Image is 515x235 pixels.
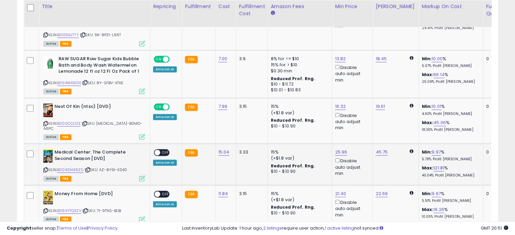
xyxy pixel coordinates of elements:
[57,32,79,38] a: B01E5NJ77Y
[422,149,478,162] div: %
[375,190,388,197] a: 22.69
[486,191,507,197] div: 0
[271,169,327,174] div: $10 - $10.90
[422,165,433,171] b: Max:
[57,208,81,214] a: B06XYTQ3ZV
[218,190,228,197] a: 11.84
[271,191,327,197] div: 15%
[271,62,327,68] div: 15% for > $10
[271,163,315,169] b: Reduced Prof. Rng.
[422,103,478,116] div: %
[375,149,388,156] a: 45.75
[185,56,197,63] small: FBA
[154,56,163,62] span: ON
[57,121,81,126] a: B000CCL1ZE
[218,55,228,62] a: 7.00
[271,76,315,81] b: Reduced Prof. Rng.
[82,80,123,86] span: | SKU: 8Y-SFBV-X7KE
[419,0,483,27] th: The percentage added to the cost of goods (COGS) that forms the calculator for Min & Max prices.
[486,3,509,17] div: Fulfillable Quantity
[58,225,87,231] a: Terms of Use
[422,149,432,155] b: Min:
[335,190,346,197] a: 21.40
[432,55,443,62] a: 10.00
[160,150,171,156] span: OFF
[433,165,444,171] a: 121.81
[43,56,57,69] img: 41okQtQO6tL._SL40_.jpg
[43,191,53,204] img: 510DLQozVXL._SL40_.jpg
[239,3,265,17] div: Fulfillment Cost
[271,103,327,110] div: 15%
[422,103,432,110] b: Min:
[486,103,507,110] div: 0
[422,191,478,203] div: %
[154,104,163,110] span: ON
[486,56,507,62] div: 0
[422,26,478,30] p: 29.91% Profit [PERSON_NAME]
[486,149,507,155] div: 0
[263,225,282,231] a: 2 listings
[335,198,367,218] div: Disable auto adjust min
[153,66,177,72] div: Amazon AI
[43,89,59,94] span: All listings currently available for purchase on Amazon
[422,72,478,84] div: %
[43,103,53,117] img: 51JF3c2yIQS._SL40_.jpg
[7,225,31,231] strong: Copyright
[422,112,478,116] p: 4.90% Profit [PERSON_NAME]
[380,226,383,230] i: Click here to read more about un-synced listings.
[271,155,327,161] div: (+$1.8 var)
[335,112,367,131] div: Disable auto adjust min
[169,104,179,110] span: OFF
[271,204,315,210] b: Reduced Prof. Rng.
[55,191,137,199] b: Money From Home [DVD]
[433,119,446,126] a: 45.06
[182,225,508,232] div: Last InventoryLab Update: 1 hour ago, require user action, not synced.
[185,149,197,157] small: FBA
[422,119,433,126] b: Max:
[60,134,71,140] span: FBA
[239,103,262,110] div: 3.15
[422,3,480,10] div: Markup on Cost
[335,157,367,177] div: Disable auto adjust min
[43,121,143,131] span: | SKU: [MEDICAL_DATA]-B0MO-A6PC
[239,149,262,155] div: 3.33
[43,134,59,140] span: All listings currently available for purchase on Amazon
[80,32,121,38] span: | SKU: 9K-8PZI-L96T
[57,167,84,173] a: B009DH36ZC
[271,123,327,129] div: $10 - $10.90
[422,64,478,68] p: 5.07% Profit [PERSON_NAME]
[43,103,145,139] div: ASIN:
[422,198,478,203] p: 5.51% Profit [PERSON_NAME]
[218,3,233,10] div: Cost
[335,55,346,62] a: 13.82
[433,206,444,213] a: 19.26
[335,3,370,10] div: Min Price
[153,3,179,10] div: Repricing
[82,208,121,213] span: | SKU: 71-9TNS-BL1B
[160,191,171,197] span: OFF
[422,56,478,68] div: %
[271,117,315,123] b: Reduced Prof. Rng.
[271,81,327,87] div: $10 - $11.72
[481,225,508,231] span: 2025-10-13 20:51 GMT
[239,56,262,62] div: 3.9
[375,3,416,10] div: [PERSON_NAME]
[185,103,197,111] small: FBA
[218,149,230,156] a: 15.04
[325,225,354,231] a: 1 active listing
[271,87,327,93] div: $10.01 - $10.83
[153,160,177,166] div: Amazon AI
[60,89,71,94] span: FBA
[422,190,432,197] b: Min:
[271,110,327,116] div: (+$1.8 var)
[433,71,445,78] a: 66.14
[335,149,347,156] a: 25.96
[43,41,59,47] span: All listings currently available for purchase on Amazon
[57,80,81,86] a: B0941R49DN
[55,103,137,112] b: Next Of Kin (ntsc) [DVD]
[43,149,145,181] div: ASIN:
[88,225,117,231] a: Privacy Policy
[271,10,275,16] small: Amazon Fees.
[60,41,71,47] span: FBA
[335,103,346,110] a: 16.32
